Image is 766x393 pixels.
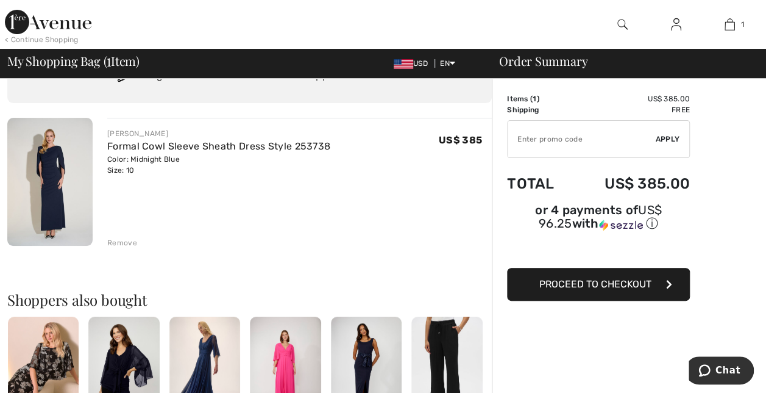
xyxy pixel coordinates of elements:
input: Promo code [508,121,656,157]
img: search the website [617,17,628,32]
span: 1 [107,52,111,68]
button: Proceed to Checkout [507,268,690,301]
span: My Shopping Bag ( Item) [7,55,140,67]
iframe: Opens a widget where you can chat to one of our agents [689,356,754,387]
span: Apply [656,134,680,145]
img: My Bag [725,17,735,32]
a: Sign In [661,17,691,32]
div: < Continue Shopping [5,34,79,45]
span: US$ 96.25 [539,203,662,231]
span: USD [394,59,433,68]
img: Sezzle [599,220,643,231]
a: 1 [703,17,756,32]
td: US$ 385.00 [572,93,690,104]
td: US$ 385.00 [572,163,690,204]
div: [PERSON_NAME] [107,128,330,139]
span: US$ 385 [439,134,482,146]
iframe: PayPal-paypal [507,236,690,264]
span: EN [440,59,455,68]
img: 1ère Avenue [5,10,91,34]
h2: Shoppers also bought [7,292,492,307]
div: Order Summary [484,55,759,67]
img: My Info [671,17,681,32]
td: Shipping [507,104,572,115]
img: Formal Cowl Sleeve Sheath Dress Style 253738 [7,118,93,246]
img: US Dollar [394,59,413,69]
div: Remove [107,237,137,248]
a: Formal Cowl Sleeve Sheath Dress Style 253738 [107,140,330,152]
td: Total [507,163,572,204]
span: Proceed to Checkout [539,278,651,290]
div: Color: Midnight Blue Size: 10 [107,154,330,176]
span: 1 [741,19,744,30]
td: Free [572,104,690,115]
div: or 4 payments ofUS$ 96.25withSezzle Click to learn more about Sezzle [507,204,690,236]
div: or 4 payments of with [507,204,690,232]
td: Items ( ) [507,93,572,104]
span: 1 [533,95,536,103]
